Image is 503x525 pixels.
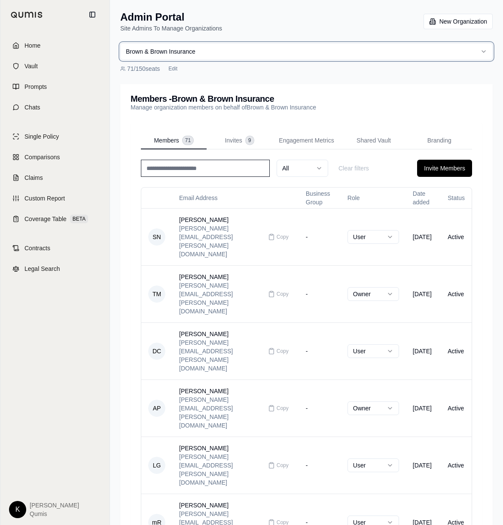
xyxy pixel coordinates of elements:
[179,224,261,258] div: [PERSON_NAME][EMAIL_ADDRESS][PERSON_NAME][DOMAIN_NAME]
[277,234,289,240] span: Copy
[246,136,254,145] span: 9
[24,244,50,252] span: Contracts
[131,94,316,103] h3: Members - Brown & Brown Insurance
[299,208,341,265] td: -
[24,264,60,273] span: Legal Search
[299,437,341,494] td: -
[277,462,289,469] span: Copy
[24,62,38,70] span: Vault
[6,189,104,208] a: Custom Report
[277,291,289,297] span: Copy
[265,457,292,474] button: Copy
[179,444,261,452] div: [PERSON_NAME]
[299,188,341,208] th: Business Group
[299,379,341,437] td: -
[24,194,65,203] span: Custom Report
[11,12,43,18] img: Qumis Logo
[265,228,292,246] button: Copy
[441,208,472,265] td: Active
[85,8,99,21] button: Collapse sidebar
[441,322,472,379] td: Active
[6,148,104,167] a: Comparisons
[424,14,493,29] button: New Organization
[406,208,441,265] td: [DATE]
[179,215,261,224] div: [PERSON_NAME]
[341,188,406,208] th: Role
[6,259,104,278] a: Legal Search
[148,457,165,474] span: LG
[154,136,179,145] span: Members
[406,188,441,208] th: Date added
[179,387,261,395] div: [PERSON_NAME]
[357,136,391,145] span: Shared Vault
[148,400,165,417] span: AP
[6,36,104,55] a: Home
[299,322,341,379] td: -
[6,98,104,117] a: Chats
[441,437,472,494] td: Active
[131,103,316,112] p: Manage organization members on behalf of Brown & Brown Insurance
[406,437,441,494] td: [DATE]
[6,57,104,76] a: Vault
[406,265,441,322] td: [DATE]
[148,285,165,303] span: TM
[6,168,104,187] a: Claims
[9,501,26,518] div: K
[265,400,292,417] button: Copy
[70,215,88,223] span: BETA
[24,215,67,223] span: Coverage Table
[24,41,40,50] span: Home
[441,265,472,322] td: Active
[406,322,441,379] td: [DATE]
[179,281,261,316] div: [PERSON_NAME][EMAIL_ADDRESS][PERSON_NAME][DOMAIN_NAME]
[6,77,104,96] a: Prompts
[6,209,104,228] a: Coverage TableBETA
[120,24,222,33] p: Site Admins To Manage Organizations
[172,188,299,208] th: Email Address
[417,160,472,177] button: Invite Members
[441,379,472,437] td: Active
[265,343,292,360] button: Copy
[24,103,40,112] span: Chats
[179,338,261,373] div: [PERSON_NAME][EMAIL_ADDRESS][PERSON_NAME][DOMAIN_NAME]
[277,405,289,412] span: Copy
[148,228,165,246] span: SN
[30,501,79,510] span: [PERSON_NAME]
[179,395,261,430] div: [PERSON_NAME][EMAIL_ADDRESS][PERSON_NAME][DOMAIN_NAME]
[179,273,261,281] div: [PERSON_NAME]
[6,239,104,258] a: Contracts
[165,64,181,74] button: Edit
[277,348,289,355] span: Copy
[441,188,472,208] th: Status
[24,132,59,141] span: Single Policy
[148,343,165,360] span: DC
[406,379,441,437] td: [DATE]
[30,510,79,518] span: Qumis
[24,153,60,161] span: Comparisons
[299,265,341,322] td: -
[127,64,160,73] span: 71 / 150 seats
[427,136,451,145] span: Branding
[179,330,261,338] div: [PERSON_NAME]
[24,82,47,91] span: Prompts
[265,285,292,303] button: Copy
[120,10,222,24] h1: Admin Portal
[183,136,193,145] span: 71
[179,501,261,510] div: [PERSON_NAME]
[24,173,43,182] span: Claims
[6,127,104,146] a: Single Policy
[225,136,242,145] span: Invites
[279,136,334,145] span: Engagement Metrics
[179,452,261,487] div: [PERSON_NAME][EMAIL_ADDRESS][PERSON_NAME][DOMAIN_NAME]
